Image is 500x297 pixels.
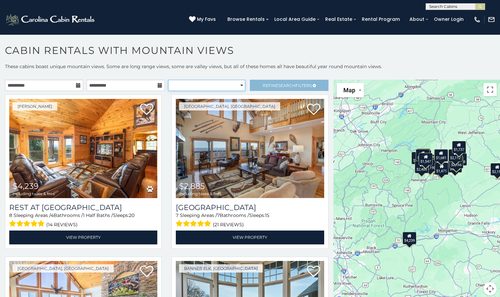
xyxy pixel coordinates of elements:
span: 7 [176,212,178,218]
a: Banner Elk, [GEOGRAPHIC_DATA] [179,264,263,273]
a: [GEOGRAPHIC_DATA], [GEOGRAPHIC_DATA] [179,102,280,110]
div: $2,166 [449,156,463,169]
h3: Rest at Mountain Crest [9,203,157,212]
div: $1,681 [434,149,448,162]
a: Rest at [GEOGRAPHIC_DATA] [9,203,157,212]
div: Sleeping Areas / Bathrooms / Sleeps: [176,212,324,229]
button: Change map style [337,83,364,97]
a: View Property [176,231,324,244]
span: 20 [129,212,135,218]
span: Search [278,83,295,88]
a: Rest at Mountain Crest $4,239 including taxes & fees [9,99,157,198]
span: Refine Filters [263,83,312,88]
img: mail-regular-white.png [488,16,495,23]
span: (21 reviews) [213,220,244,229]
span: Map [343,87,355,94]
span: 8 [9,212,12,218]
img: Southern Star Lodge [176,99,324,198]
div: $2,618 [411,152,425,164]
a: Southern Star Lodge $2,885 including taxes & fees [176,99,324,198]
img: phone-regular-white.png [474,16,481,23]
img: White-1-2.png [5,13,96,26]
div: Sleeping Areas / Bathrooms / Sleeps: [9,212,157,229]
div: $5,848 [453,153,467,166]
a: Add to favorites [307,265,320,279]
a: About [406,14,428,24]
span: 4 [51,212,54,218]
a: Add to favorites [140,103,153,117]
span: (14 reviews) [46,220,78,229]
div: $2,174 [416,148,430,161]
div: $2,405 [415,161,429,173]
span: $2,885 [179,181,205,191]
img: Rest at Mountain Crest [9,99,157,198]
span: 7 [217,212,220,218]
h3: Southern Star Lodge [176,203,324,212]
span: My Favs [197,16,216,23]
a: Add to favorites [140,265,153,279]
a: My Favs [189,16,217,23]
div: $1,471 [435,162,448,175]
button: Map camera controls [483,282,497,295]
a: Browse Rentals [224,14,268,24]
span: 1 Half Baths / [83,212,113,218]
a: Owner Login [431,14,467,24]
div: $2,450 [416,149,430,162]
a: Real Estate [322,14,356,24]
span: including taxes & fees [179,191,221,196]
button: Toggle fullscreen view [483,83,497,96]
span: $4,239 [13,181,39,191]
div: $2,190 [423,159,437,172]
a: Local Area Guide [271,14,319,24]
a: Rental Program [359,14,403,24]
a: [PERSON_NAME] [13,102,57,110]
a: [GEOGRAPHIC_DATA], [GEOGRAPHIC_DATA] [13,264,114,273]
a: [GEOGRAPHIC_DATA] [176,203,324,212]
div: $2,112 [448,149,462,162]
span: 15 [265,212,269,218]
a: Add to favorites [307,103,320,117]
div: $1,547 [419,153,433,165]
div: $1,737 [452,141,466,153]
div: $2,554 [448,160,462,173]
a: View Property [9,231,157,244]
div: $1,786 [427,157,441,170]
a: RefineSearchFilters [250,80,328,91]
div: $4,239 [403,232,416,244]
span: including taxes & fees [13,191,55,196]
